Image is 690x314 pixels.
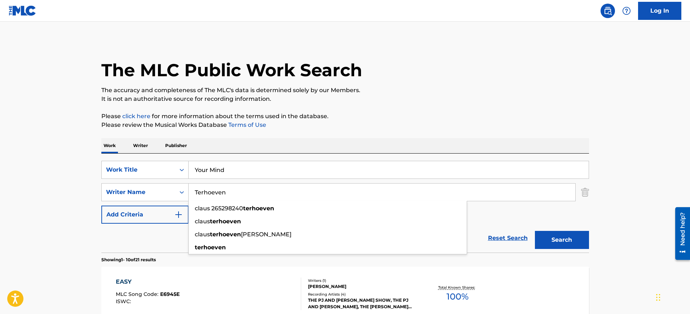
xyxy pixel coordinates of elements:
[116,298,133,305] span: ISWC :
[308,278,417,283] div: Writers ( 1 )
[101,206,189,224] button: Add Criteria
[174,210,183,219] img: 9d2ae6d4665cec9f34b9.svg
[195,218,210,225] span: claus
[101,59,362,81] h1: The MLC Public Work Search
[195,231,210,238] span: claus
[101,112,589,121] p: Please for more information about the terms used in the database.
[122,113,150,120] a: click here
[638,2,681,20] a: Log In
[101,86,589,95] p: The accuracy and completeness of The MLC's data is determined solely by our Members.
[622,7,631,15] img: help
[101,161,589,253] form: Search Form
[106,165,171,174] div: Work Title
[535,231,589,249] button: Search
[163,138,189,153] p: Publisher
[243,205,274,212] strong: terhoeven
[447,290,469,303] span: 100 %
[101,121,589,129] p: Please review the Musical Works Database
[581,183,589,201] img: Delete Criterion
[601,4,615,18] a: Public Search
[116,278,180,286] div: EASY
[195,205,243,212] span: claus 265298240
[603,7,612,15] img: search
[308,292,417,297] div: Recording Artists ( 4 )
[308,297,417,310] div: THE PJ AND [PERSON_NAME] SHOW, THE PJ AND [PERSON_NAME], THE [PERSON_NAME] AND [PERSON_NAME], THE...
[101,257,156,263] p: Showing 1 - 10 of 21 results
[654,279,690,314] iframe: Chat Widget
[210,218,241,225] strong: terhoeven
[227,121,266,128] a: Terms of Use
[619,4,634,18] div: Help
[101,95,589,103] p: It is not an authoritative source for recording information.
[484,230,531,246] a: Reset Search
[101,138,118,153] p: Work
[656,287,660,308] div: Drag
[308,283,417,290] div: [PERSON_NAME]
[438,285,477,290] p: Total Known Shares:
[195,244,226,251] strong: terhoeven
[670,205,690,263] iframe: Resource Center
[131,138,150,153] p: Writer
[106,188,171,197] div: Writer Name
[210,231,241,238] strong: terhoeven
[160,291,180,297] span: E6945E
[241,231,291,238] span: [PERSON_NAME]
[116,291,160,297] span: MLC Song Code :
[9,5,36,16] img: MLC Logo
